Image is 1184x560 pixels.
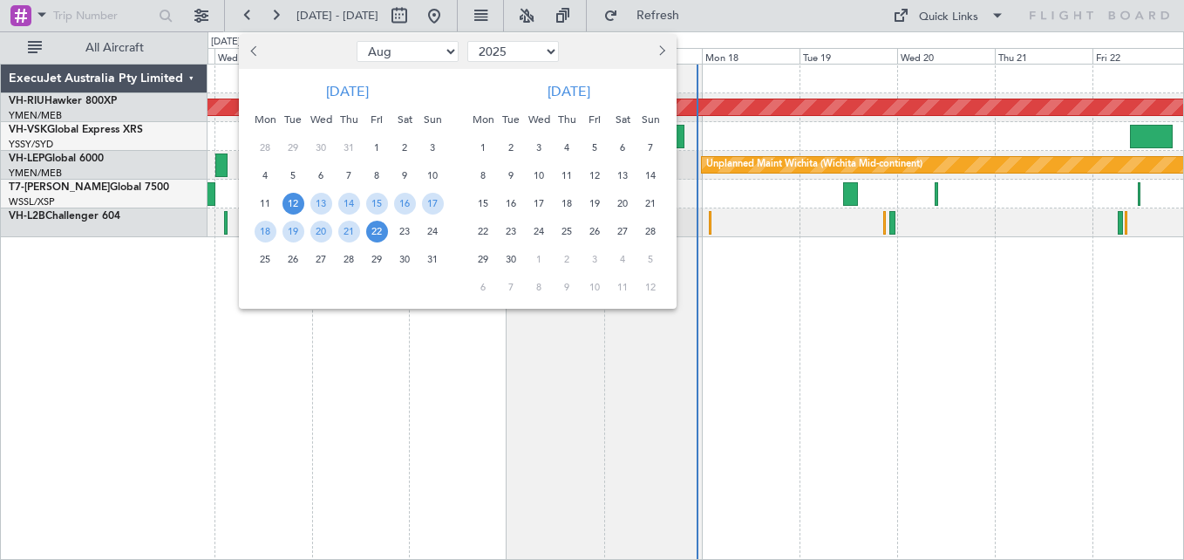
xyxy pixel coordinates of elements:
[640,221,662,242] span: 28
[366,193,388,215] span: 15
[251,245,279,273] div: 25-8-2025
[366,165,388,187] span: 8
[422,249,444,270] span: 31
[473,277,494,298] span: 6
[497,217,525,245] div: 23-9-2025
[307,161,335,189] div: 6-8-2025
[612,193,634,215] span: 20
[581,245,609,273] div: 3-10-2025
[338,249,360,270] span: 28
[307,189,335,217] div: 13-8-2025
[310,193,332,215] span: 13
[418,217,446,245] div: 24-8-2025
[279,189,307,217] div: 12-8-2025
[640,193,662,215] span: 21
[609,217,636,245] div: 27-9-2025
[473,165,494,187] span: 8
[307,133,335,161] div: 30-7-2025
[556,193,578,215] span: 18
[525,273,553,301] div: 8-10-2025
[279,106,307,133] div: Tue
[255,249,276,270] span: 25
[310,249,332,270] span: 27
[366,249,388,270] span: 29
[612,277,634,298] span: 11
[612,137,634,159] span: 6
[609,161,636,189] div: 13-9-2025
[335,245,363,273] div: 28-8-2025
[581,273,609,301] div: 10-10-2025
[473,249,494,270] span: 29
[528,277,550,298] span: 8
[335,106,363,133] div: Thu
[581,189,609,217] div: 19-9-2025
[394,249,416,270] span: 30
[609,133,636,161] div: 6-9-2025
[636,245,664,273] div: 5-10-2025
[500,277,522,298] span: 7
[251,106,279,133] div: Mon
[391,133,418,161] div: 2-8-2025
[556,137,578,159] span: 4
[363,189,391,217] div: 15-8-2025
[307,245,335,273] div: 27-8-2025
[640,277,662,298] span: 12
[363,245,391,273] div: 29-8-2025
[310,137,332,159] span: 30
[279,133,307,161] div: 29-7-2025
[500,193,522,215] span: 16
[528,249,550,270] span: 1
[636,106,664,133] div: Sun
[636,133,664,161] div: 7-9-2025
[581,217,609,245] div: 26-9-2025
[418,245,446,273] div: 31-8-2025
[584,137,606,159] span: 5
[391,189,418,217] div: 16-8-2025
[497,133,525,161] div: 2-9-2025
[528,137,550,159] span: 3
[363,106,391,133] div: Fri
[251,189,279,217] div: 11-8-2025
[581,133,609,161] div: 5-9-2025
[282,249,304,270] span: 26
[335,189,363,217] div: 14-8-2025
[636,273,664,301] div: 12-10-2025
[394,137,416,159] span: 2
[335,161,363,189] div: 7-8-2025
[469,245,497,273] div: 29-9-2025
[394,221,416,242] span: 23
[282,165,304,187] span: 5
[553,245,581,273] div: 2-10-2025
[525,217,553,245] div: 24-9-2025
[556,277,578,298] span: 9
[469,189,497,217] div: 15-9-2025
[500,249,522,270] span: 30
[553,217,581,245] div: 25-9-2025
[282,221,304,242] span: 19
[553,133,581,161] div: 4-9-2025
[556,221,578,242] span: 25
[282,137,304,159] span: 29
[469,161,497,189] div: 8-9-2025
[357,41,459,62] select: Select month
[612,221,634,242] span: 27
[584,249,606,270] span: 3
[307,106,335,133] div: Wed
[525,106,553,133] div: Wed
[366,221,388,242] span: 22
[469,217,497,245] div: 22-9-2025
[246,38,265,65] button: Previous month
[418,133,446,161] div: 3-8-2025
[525,133,553,161] div: 3-9-2025
[391,161,418,189] div: 9-8-2025
[279,217,307,245] div: 19-8-2025
[525,161,553,189] div: 10-9-2025
[581,106,609,133] div: Fri
[636,161,664,189] div: 14-9-2025
[497,189,525,217] div: 16-9-2025
[581,161,609,189] div: 12-9-2025
[553,106,581,133] div: Thu
[418,189,446,217] div: 17-8-2025
[553,161,581,189] div: 11-9-2025
[255,165,276,187] span: 4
